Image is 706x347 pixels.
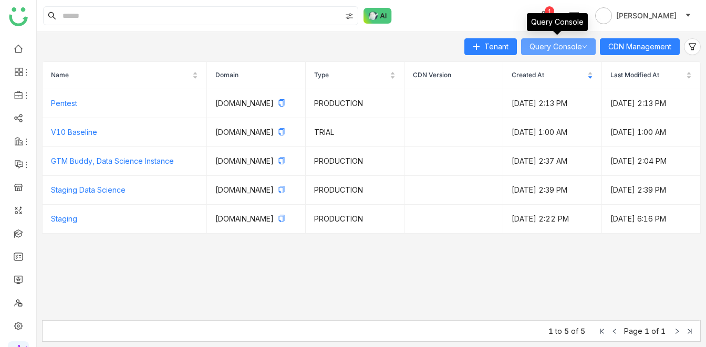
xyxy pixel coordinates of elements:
a: GTM Buddy, Data Science Instance [51,156,174,165]
td: [DATE] 6:16 PM [602,205,701,234]
td: [DATE] 2:39 PM [503,176,602,205]
td: [DATE] 2:13 PM [503,89,602,118]
button: Query Console [521,38,596,55]
a: Pentest [51,99,77,108]
span: Tenant [484,41,508,52]
td: TRIAL [306,118,404,147]
td: [DATE] 2:04 PM [602,147,701,176]
img: search-type.svg [345,12,354,20]
p: [DOMAIN_NAME] [215,98,297,109]
span: [PERSON_NAME] [616,10,677,22]
th: Domain [207,62,306,89]
a: Staging [51,214,77,223]
button: Tenant [464,38,517,55]
p: [DOMAIN_NAME] [215,184,297,196]
button: [PERSON_NAME] [593,7,693,24]
img: avatar [595,7,612,24]
a: Staging Data Science [51,185,126,194]
td: [DATE] 2:13 PM [602,89,701,118]
img: help.svg [569,12,579,22]
td: PRODUCTION [306,205,404,234]
p: [DOMAIN_NAME] [215,213,297,225]
button: CDN Management [600,38,680,55]
span: of [651,327,659,335]
span: 1 [661,327,666,335]
span: 1 [645,327,649,335]
td: PRODUCTION [306,89,404,118]
a: Query Console [529,42,587,51]
td: [DATE] 2:39 PM [602,176,701,205]
div: Query Console [527,13,588,31]
span: 1 [548,327,553,335]
img: ask-buddy-normal.svg [364,8,392,24]
th: CDN Version [404,62,503,89]
span: to [555,327,562,335]
a: V10 Baseline [51,128,97,136]
td: PRODUCTION [306,147,404,176]
p: [DOMAIN_NAME] [215,155,297,167]
span: of [571,327,578,335]
span: 5 [580,327,585,335]
span: CDN Management [608,41,671,52]
p: [DOMAIN_NAME] [215,127,297,138]
td: [DATE] 2:37 AM [503,147,602,176]
td: [DATE] 1:00 AM [503,118,602,147]
span: 5 [564,327,569,335]
img: logo [9,7,28,26]
div: 1 [545,6,554,16]
td: [DATE] 1:00 AM [602,118,701,147]
td: PRODUCTION [306,176,404,205]
td: [DATE] 2:22 PM [503,205,602,234]
span: Page [624,327,642,335]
